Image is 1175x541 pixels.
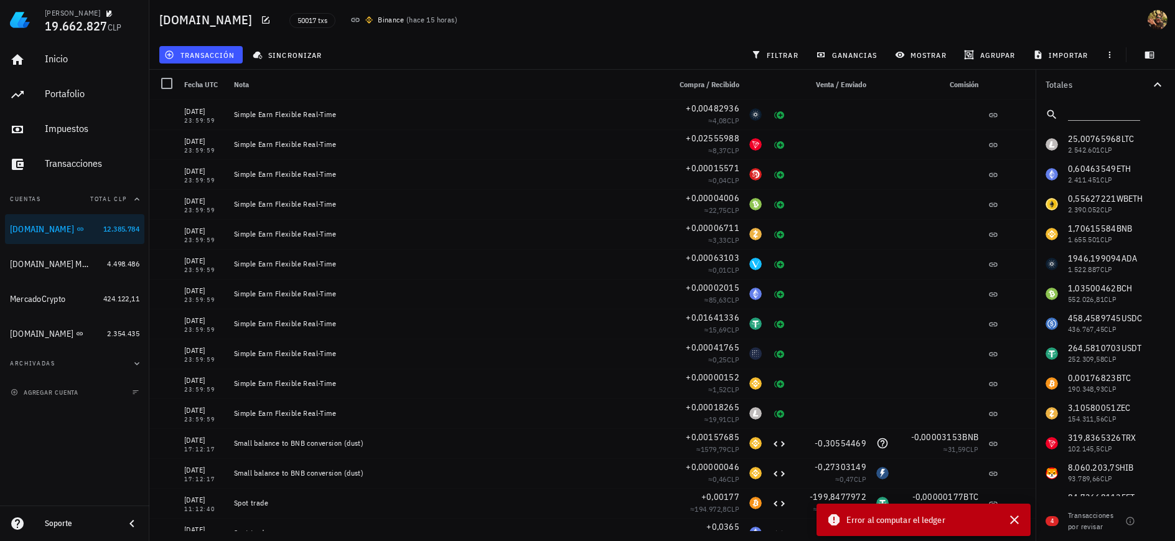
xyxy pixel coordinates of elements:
[5,249,144,279] a: [DOMAIN_NAME] Margin 4.498.486
[696,445,739,454] span: ≈
[963,491,978,502] span: BTC
[5,149,144,179] a: Transacciones
[10,10,30,30] img: LedgiFi
[811,46,885,64] button: ganancias
[45,123,139,134] div: Impuestos
[378,14,404,26] div: Binance
[184,524,224,536] div: [DATE]
[709,205,727,215] span: 22,75
[184,476,224,482] div: 17:12:17
[184,464,224,476] div: [DATE]
[967,50,1015,60] span: agrupar
[5,184,144,214] button: CuentasTotal CLP
[184,494,224,506] div: [DATE]
[727,295,739,304] span: CLP
[727,445,739,454] span: CLP
[727,474,739,484] span: CLP
[727,265,739,275] span: CLP
[835,474,866,484] span: ≈
[709,415,727,424] span: 19,91
[234,408,660,418] div: Simple Earn Flexible Real-Time
[234,199,660,209] div: Simple Earn Flexible Real-Time
[13,388,78,397] span: agregar cuenta
[708,355,739,364] span: ≈
[708,146,739,155] span: ≈
[234,319,660,329] div: Simple Earn Flexible Real-Time
[705,325,739,334] span: ≈
[876,497,889,509] div: USDT-icon
[948,445,966,454] span: 31,59
[234,498,660,508] div: Spot trade
[107,259,139,268] span: 4.498.486
[749,228,762,240] div: ZEC-icon
[746,46,806,64] button: filtrar
[1028,46,1096,64] button: importar
[5,214,144,244] a: [DOMAIN_NAME] 12.385.784
[686,133,739,144] span: +0,02555988
[686,162,739,174] span: +0,00015571
[690,504,739,514] span: ≈
[184,177,224,184] div: 23:59:59
[686,282,739,293] span: +0,00002015
[749,258,762,270] div: VET-icon
[10,224,74,235] div: [DOMAIN_NAME]
[45,53,139,65] div: Inicio
[816,80,866,89] span: Venta / Enviado
[234,528,660,538] div: Spot trade
[727,235,739,245] span: CLP
[950,80,978,89] span: Comisión
[727,385,739,394] span: CLP
[708,235,739,245] span: ≈
[184,297,224,303] div: 23:59:59
[727,116,739,125] span: CLP
[234,229,660,239] div: Simple Earn Flexible Real-Time
[5,319,144,349] a: [DOMAIN_NAME] 2.354.435
[727,176,739,185] span: CLP
[107,329,139,338] span: 2.354.435
[184,327,224,333] div: 23:59:59
[708,265,739,275] span: ≈
[818,50,877,60] span: ganancias
[184,267,224,273] div: 23:59:59
[10,294,65,304] div: MercadoCrypto
[248,46,330,64] button: sincronizar
[184,80,218,89] span: Fecha UTC
[184,506,224,512] div: 11:12:40
[897,50,947,60] span: mostrar
[1148,10,1168,30] div: avatar
[846,513,945,527] span: Error al computar el ledger
[7,386,84,398] button: agregar cuenta
[727,504,739,514] span: CLP
[234,349,660,359] div: Simple Earn Flexible Real-Time
[813,504,866,514] span: ≈
[686,402,739,413] span: +0,00018265
[749,138,762,151] div: TRX-icon
[686,252,739,263] span: +0,00063103
[1051,516,1054,526] span: 4
[749,407,762,420] div: LTC-icon
[167,50,235,60] span: transacción
[10,259,90,270] div: [DOMAIN_NAME] Margin
[159,46,243,64] button: transacción
[680,80,739,89] span: Compra / Recibido
[5,115,144,144] a: Impuestos
[686,372,739,383] span: +0,00000152
[45,8,100,18] div: [PERSON_NAME]
[297,14,327,27] span: 50017 txs
[665,70,744,100] div: Compra / Recibido
[45,519,115,529] div: Soporte
[713,176,727,185] span: 0,04
[234,139,660,149] div: Simple Earn Flexible Real-Time
[184,374,224,387] div: [DATE]
[1068,510,1120,532] div: Transacciones por revisar
[713,265,727,275] span: 0,01
[713,146,727,155] span: 8,37
[727,146,739,155] span: CLP
[708,474,739,484] span: ≈
[184,135,224,148] div: [DATE]
[815,438,866,449] span: -0,30554469
[713,116,727,125] span: 4,08
[749,198,762,210] div: BCH-icon
[5,349,144,379] button: Archivadas
[705,205,739,215] span: ≈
